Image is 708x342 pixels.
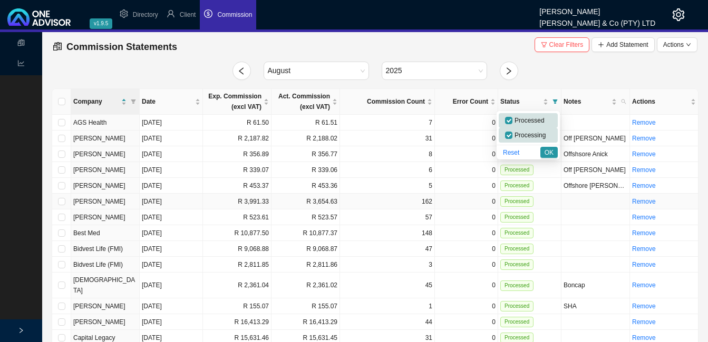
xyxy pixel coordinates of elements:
span: Capital Legacy [73,334,115,341]
a: Remove [632,150,656,158]
td: 162 [340,194,435,209]
td: 3 [340,257,435,273]
span: August [268,62,365,79]
span: Commission [217,11,252,18]
td: SHA [561,298,630,314]
span: Company [73,96,119,107]
span: Add Statement [606,39,648,50]
td: R 523.57 [271,209,340,225]
td: [DATE] [140,257,203,273]
span: reconciliation [17,35,25,53]
td: Boncap [561,273,630,298]
td: [DATE] [140,115,203,130]
td: R 523.61 [203,209,271,225]
span: Processed [500,228,534,238]
td: R 356.77 [271,146,340,162]
td: 47 [340,241,435,257]
td: R 155.07 [203,298,271,314]
span: Actions [632,96,688,107]
span: filter [552,99,558,104]
span: plus [598,42,604,48]
td: 0 [435,146,498,162]
span: Processed [500,212,534,223]
td: R 155.07 [271,298,340,314]
span: [PERSON_NAME] [73,318,125,326]
td: R 453.37 [203,178,271,194]
td: R 10,877.50 [203,225,271,241]
div: [PERSON_NAME] [539,3,655,14]
span: OK [545,147,554,158]
td: R 9,068.88 [203,241,271,257]
span: Processed [500,259,534,270]
td: [DATE] [140,178,203,194]
td: 0 [435,115,498,130]
span: Commission Count [342,96,425,107]
a: Remove [632,245,656,253]
button: OK [540,147,558,158]
span: Processing [512,132,546,139]
span: Act. Commission (excl VAT) [274,91,330,112]
td: [DATE] [140,209,203,225]
td: R 453.36 [271,178,340,194]
span: Status [500,96,541,107]
td: 6 [340,162,435,178]
span: 2025 [386,62,483,79]
span: search [619,94,628,109]
th: Error Count [435,89,498,115]
button: Actionsdown [657,37,697,52]
span: [PERSON_NAME] [73,166,125,174]
button: Reset [499,147,523,158]
span: right [505,67,513,75]
span: v1.9.5 [90,18,112,29]
td: [DATE] [140,146,203,162]
span: Client [180,11,196,18]
a: Remove [632,198,656,205]
td: [DATE] [140,298,203,314]
span: line-chart [17,55,25,74]
a: Remove [632,334,656,341]
a: Remove [632,214,656,221]
a: Remove [632,261,656,268]
td: 0 [435,225,498,241]
th: Commission Count [340,89,435,115]
td: 31 [340,130,435,146]
span: Notes [564,96,609,107]
td: R 339.07 [203,162,271,178]
span: [PERSON_NAME] [73,182,125,189]
span: setting [672,8,685,21]
span: [PERSON_NAME] [73,150,125,158]
a: Remove [632,119,656,126]
span: right [18,327,24,334]
td: 44 [340,314,435,330]
td: R 339.06 [271,162,340,178]
img: 2df55531c6924b55f21c4cf5d4484680-logo-light.svg [7,8,71,26]
a: Remove [632,281,656,289]
span: Error Count [437,96,488,107]
a: Remove [632,229,656,237]
td: R 2,188.02 [271,130,340,146]
td: 0 [435,314,498,330]
th: Status [498,89,561,115]
td: Off shore Dave [561,130,630,146]
span: Commission Statements [66,42,177,52]
td: [DATE] [140,225,203,241]
span: Processed [500,244,534,254]
span: [PERSON_NAME] [73,303,125,310]
td: [DATE] [140,314,203,330]
a: Remove [632,166,656,174]
button: Add Statement [591,37,654,52]
td: 0 [435,209,498,225]
td: [DATE] [140,194,203,209]
td: [DATE] [140,241,203,257]
td: [DATE] [140,162,203,178]
span: Processed [500,180,534,191]
td: 7 [340,115,435,130]
td: 1 [340,298,435,314]
div: [PERSON_NAME] & Co (PTY) LTD [539,14,655,26]
span: Processed [512,117,545,124]
a: Remove [632,135,656,142]
a: Remove [632,182,656,189]
td: Offshore Ashley [561,178,630,194]
span: down [686,42,691,47]
span: dollar [204,9,212,18]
